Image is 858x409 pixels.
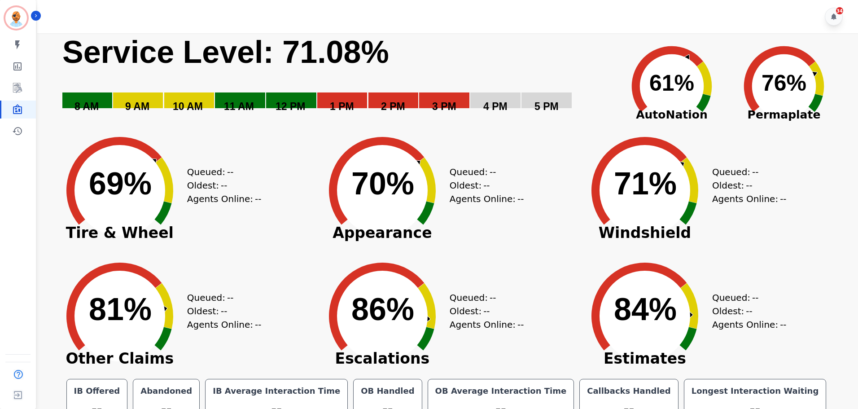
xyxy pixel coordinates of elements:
div: Oldest: [187,179,254,192]
span: -- [746,304,752,318]
div: Longest Interaction Waiting [690,385,821,397]
div: Oldest: [187,304,254,318]
span: Other Claims [53,354,187,363]
span: -- [780,318,786,331]
span: -- [483,179,490,192]
span: -- [221,179,227,192]
div: IB Offered [72,385,122,397]
span: -- [490,291,496,304]
span: Escalations [315,354,450,363]
div: Agents Online: [712,192,788,206]
div: Agents Online: [187,192,263,206]
div: IB Average Interaction Time [211,385,342,397]
span: Permaplate [728,106,840,123]
div: OB Average Interaction Time [433,385,569,397]
div: Oldest: [450,304,517,318]
text: 61% [649,70,694,96]
text: 84% [614,292,677,327]
span: -- [483,304,490,318]
div: 34 [836,7,843,14]
text: 3 PM [432,101,456,112]
text: 86% [351,292,414,327]
div: Agents Online: [187,318,263,331]
span: -- [490,165,496,179]
div: Queued: [712,291,779,304]
span: Tire & Wheel [53,229,187,237]
text: 70% [351,166,414,201]
text: 76% [762,70,806,96]
text: 11 AM [224,101,254,112]
text: 10 AM [173,101,203,112]
div: Queued: [187,165,254,179]
div: Oldest: [712,304,779,318]
text: 69% [89,166,152,201]
div: Oldest: [712,179,779,192]
text: 8 AM [74,101,99,112]
div: Queued: [712,165,779,179]
img: Bordered avatar [5,7,27,29]
div: Agents Online: [712,318,788,331]
span: -- [227,165,233,179]
div: Queued: [187,291,254,304]
span: -- [780,192,786,206]
text: 9 AM [125,101,149,112]
div: Callbacks Handled [585,385,673,397]
span: AutoNation [616,106,728,123]
span: -- [752,165,758,179]
span: -- [221,304,227,318]
span: Estimates [578,354,712,363]
div: Oldest: [450,179,517,192]
text: 12 PM [276,101,305,112]
text: Service Level: 71.08% [62,35,389,70]
span: Windshield [578,229,712,237]
span: -- [255,318,261,331]
span: -- [752,291,758,304]
div: Queued: [450,291,517,304]
svg: Service Level: 0% [61,33,614,125]
text: 4 PM [483,101,508,112]
span: -- [255,192,261,206]
text: 2 PM [381,101,405,112]
text: 71% [614,166,677,201]
span: -- [746,179,752,192]
div: Agents Online: [450,192,526,206]
div: Queued: [450,165,517,179]
text: 1 PM [330,101,354,112]
div: Agents Online: [450,318,526,331]
span: Appearance [315,229,450,237]
text: 5 PM [534,101,559,112]
div: OB Handled [359,385,416,397]
div: Abandoned [139,385,194,397]
span: -- [517,318,524,331]
text: 81% [89,292,152,327]
span: -- [517,192,524,206]
span: -- [227,291,233,304]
